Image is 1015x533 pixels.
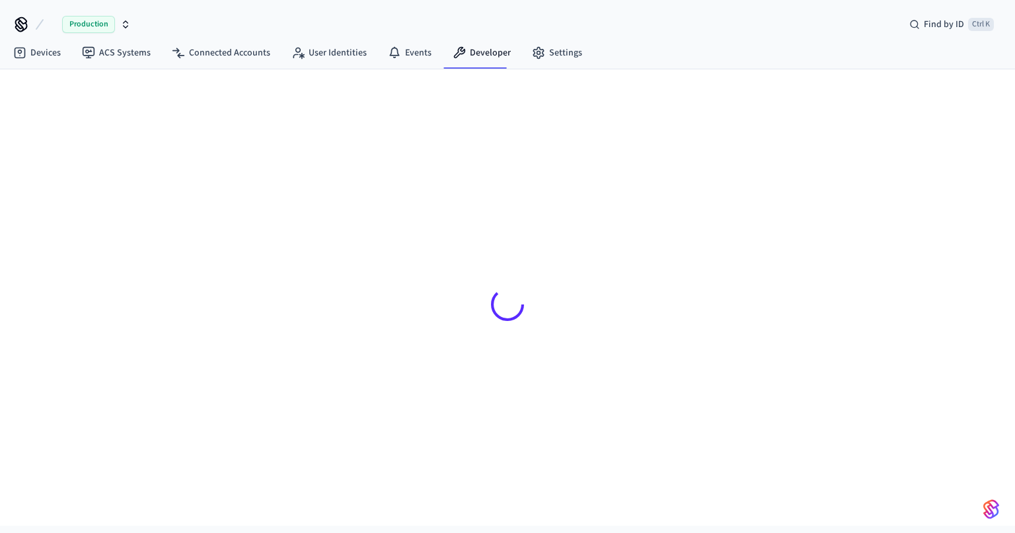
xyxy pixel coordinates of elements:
a: Devices [3,41,71,65]
a: Developer [442,41,521,65]
img: SeamLogoGradient.69752ec5.svg [983,499,999,520]
a: Connected Accounts [161,41,281,65]
a: Settings [521,41,593,65]
a: User Identities [281,41,377,65]
span: Ctrl K [968,18,994,31]
span: Find by ID [924,18,964,31]
div: Find by IDCtrl K [899,13,1004,36]
a: ACS Systems [71,41,161,65]
a: Events [377,41,442,65]
span: Production [62,16,115,33]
